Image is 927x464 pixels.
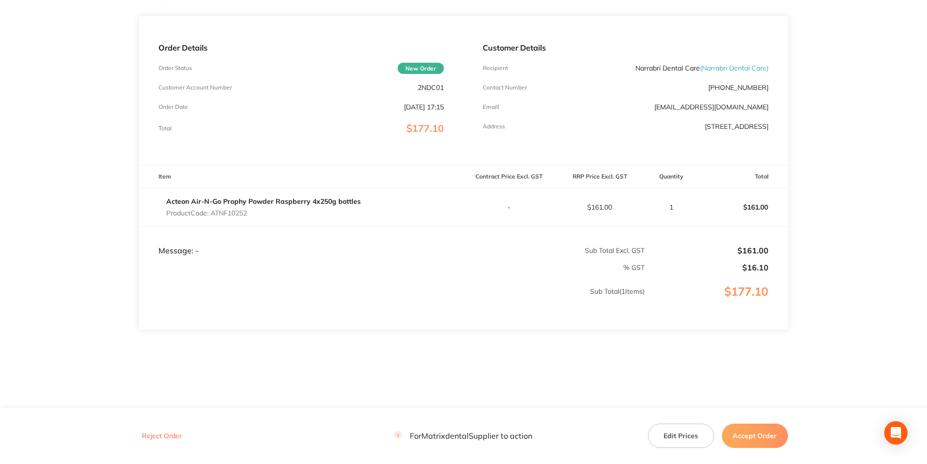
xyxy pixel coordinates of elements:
span: $177.10 [406,122,444,134]
p: Address [483,123,505,130]
p: $161.00 [646,246,769,255]
p: Order Status [158,65,192,71]
p: [DATE] 17:15 [404,103,444,111]
p: Emaill [483,104,499,110]
th: Total [697,165,788,188]
th: Item [139,165,463,188]
a: Acteon Air-N-Go Prophy Powder Raspberry 4x250g bottles [166,197,361,206]
span: New Order [398,63,444,74]
th: Quantity [645,165,697,188]
p: Order Date [158,104,188,110]
p: Order Details [158,43,444,52]
p: - [464,203,554,211]
p: Recipient [483,65,508,71]
p: $161.00 [555,203,645,211]
p: Contact Number [483,84,527,91]
p: For Matrixdental Supplier to action [394,431,532,440]
p: Sub Total ( 1 Items) [140,287,645,315]
p: 1 [646,203,697,211]
p: 2NDC01 [418,84,444,91]
p: [PHONE_NUMBER] [708,84,769,91]
p: Total [158,125,172,132]
p: Product Code: ATNF10252 [166,209,361,217]
p: Narrabri Dental Care [635,64,769,72]
th: RRP Price Excl. GST [554,165,645,188]
p: [STREET_ADDRESS] [705,123,769,130]
p: $161.00 [698,196,787,219]
p: $177.10 [646,285,787,318]
button: Edit Prices [648,424,714,448]
button: Accept Order [722,424,788,448]
th: Contract Price Excl. GST [463,165,554,188]
span: ( Narrabri Dental Care ) [700,64,769,72]
div: Open Intercom Messenger [884,421,908,445]
button: Reject Order [139,431,185,440]
p: Customer Account Number [158,84,232,91]
td: Message: - [139,226,463,255]
p: $16.10 [646,263,769,272]
p: Sub Total Excl. GST [464,247,645,254]
a: [EMAIL_ADDRESS][DOMAIN_NAME] [654,103,769,111]
p: Customer Details [483,43,768,52]
p: % GST [140,264,645,271]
